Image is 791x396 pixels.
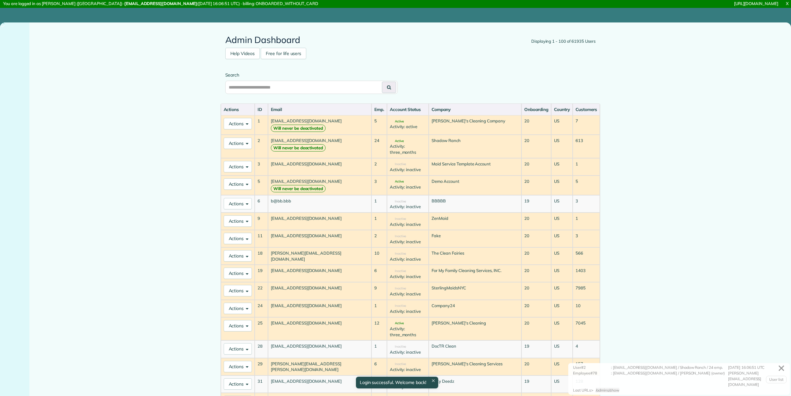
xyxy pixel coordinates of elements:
[573,247,600,265] td: 566
[255,375,268,393] td: 31
[390,120,404,123] span: Active
[268,247,371,265] td: [PERSON_NAME][EMAIL_ADDRESS][DOMAIN_NAME]
[573,365,611,370] div: User#2
[371,265,387,282] td: 6
[531,38,595,45] div: Displaying 1 - 100 of 61935 Users
[224,118,252,129] button: Actions
[521,213,551,230] td: 20
[390,274,426,280] div: Activity: inactive
[554,106,570,113] div: Country
[390,217,406,220] span: Inactive
[255,176,268,195] td: 5
[371,300,387,317] td: 1
[371,282,387,300] td: 9
[268,115,371,135] td: [EMAIL_ADDRESS][DOMAIN_NAME]
[390,362,406,366] span: Inactive
[573,387,591,393] div: Last URLs
[521,282,551,300] td: 20
[224,233,252,244] button: Actions
[390,252,406,255] span: Inactive
[255,115,268,135] td: 1
[521,317,551,341] td: 20
[390,167,426,173] div: Activity: inactive
[390,291,426,297] div: Activity: inactive
[258,106,265,113] div: ID
[728,370,785,387] div: [PERSON_NAME][EMAIL_ADDRESS][DOMAIN_NAME]
[390,124,426,130] div: Activity: active
[268,135,371,158] td: [EMAIL_ADDRESS][DOMAIN_NAME]
[225,35,595,45] h2: Admin Dashboard
[573,358,600,375] td: 157
[224,215,252,227] button: Actions
[268,375,371,393] td: [EMAIL_ADDRESS][DOMAIN_NAME]
[551,358,573,375] td: US
[521,375,551,393] td: 19
[429,115,521,135] td: [PERSON_NAME]'s Cleaning Company
[371,358,387,375] td: 6
[611,370,728,387] div: : [EMAIL_ADDRESS][DOMAIN_NAME] / [PERSON_NAME] (owner)
[573,282,600,300] td: 7985
[271,185,326,192] strong: Will never be deactivated
[271,125,326,132] strong: Will never be deactivated
[551,300,573,317] td: US
[429,340,521,358] td: DocTR Clean
[390,239,426,245] div: Activity: inactive
[591,387,622,393] div: >
[268,158,371,176] td: [EMAIL_ADDRESS][DOMAIN_NAME]
[521,115,551,135] td: 20
[371,317,387,341] td: 12
[551,375,573,393] td: US
[390,345,406,348] span: Inactive
[224,361,252,372] button: Actions
[224,303,252,314] button: Actions
[374,106,384,113] div: Emp.
[390,304,406,307] span: Inactive
[596,388,620,393] span: /admins/show
[390,139,404,143] span: Active
[371,158,387,176] td: 2
[734,1,778,6] a: [URL][DOMAIN_NAME]
[224,198,252,209] button: Actions
[521,265,551,282] td: 20
[371,195,387,213] td: 1
[728,365,785,370] div: [DATE] 16:06:51 UTC
[573,213,600,230] td: 1
[521,158,551,176] td: 20
[390,200,406,203] span: Inactive
[268,340,371,358] td: [EMAIL_ADDRESS][DOMAIN_NAME]
[429,300,521,317] td: Company24
[429,195,521,213] td: BBBBB
[255,195,268,213] td: 6
[268,282,371,300] td: [EMAIL_ADDRESS][DOMAIN_NAME]
[268,300,371,317] td: [EMAIL_ADDRESS][DOMAIN_NAME]
[268,265,371,282] td: [EMAIL_ADDRESS][DOMAIN_NAME]
[268,358,371,375] td: [PERSON_NAME][EMAIL_ADDRESS][PERSON_NAME][DOMAIN_NAME]
[371,176,387,195] td: 3
[573,317,600,341] td: 7045
[573,195,600,213] td: 3
[255,358,268,375] td: 29
[521,176,551,195] td: 20
[573,230,600,247] td: 3
[224,161,252,172] button: Actions
[390,269,406,273] span: Inactive
[573,115,600,135] td: 7
[390,349,426,355] div: Activity: inactive
[429,158,521,176] td: Maid Service Template Account
[356,377,438,388] div: Login successful. Welcome back!
[390,326,426,337] div: Activity: three_months
[255,340,268,358] td: 28
[551,158,573,176] td: US
[224,320,252,331] button: Actions
[390,180,404,183] span: Active
[551,135,573,158] td: US
[573,135,600,158] td: 613
[255,247,268,265] td: 18
[551,282,573,300] td: US
[255,135,268,158] td: 2
[573,158,600,176] td: 1
[551,247,573,265] td: US
[224,378,252,390] button: Actions
[390,322,404,325] span: Active
[551,176,573,195] td: US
